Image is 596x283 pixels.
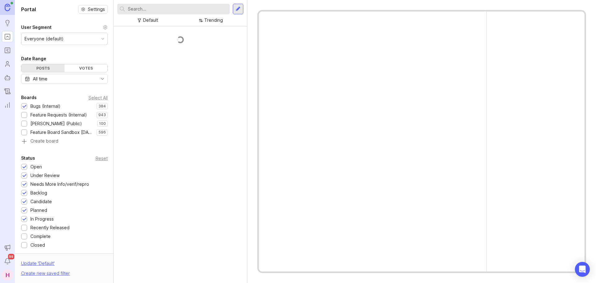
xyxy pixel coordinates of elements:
button: Notifications [2,256,13,267]
a: Reporting [2,99,13,111]
a: Changelog [2,86,13,97]
div: Trending [204,17,223,24]
span: Settings [88,6,105,12]
div: User Segment [21,24,52,31]
div: Posts [21,64,65,72]
div: Date Range [21,55,46,62]
input: Search... [128,6,227,12]
p: 384 [98,104,106,109]
div: Boards [21,94,37,101]
div: Status [21,154,35,162]
div: Needs More Info/verif/repro [30,181,89,188]
div: Feature Board Sandbox [DATE] [30,129,93,136]
img: Canny Home [5,4,10,11]
button: Announcements [2,242,13,253]
div: [PERSON_NAME] (Public) [30,120,82,127]
a: Portal [2,31,13,42]
div: Backlog [30,189,47,196]
div: Votes [65,64,108,72]
div: All time [33,75,47,82]
div: Feature Requests (Internal) [30,112,87,118]
div: Open [30,163,42,170]
h1: Portal [21,6,36,13]
svg: toggle icon [97,76,107,81]
a: Roadmaps [2,45,13,56]
div: Create new saved filter [21,270,70,277]
span: 99 [8,254,14,259]
div: Open Intercom Messenger [575,262,590,277]
div: Bugs (Internal) [30,103,61,110]
div: Update ' Default ' [21,260,55,270]
a: Users [2,58,13,70]
div: Everyone (default) [25,35,64,42]
a: Ideas [2,17,13,29]
div: Complete [30,233,51,240]
div: Default [143,17,158,24]
div: Under Review [30,172,60,179]
div: Planned [30,207,47,214]
p: 596 [98,130,106,135]
div: Reset [96,157,108,160]
div: Select All [88,96,108,99]
a: Create board [21,139,108,144]
div: Closed [30,242,45,249]
button: H [2,269,13,281]
div: Recently Released [30,224,70,231]
a: Autopilot [2,72,13,83]
div: Candidate [30,198,52,205]
p: 100 [99,121,106,126]
button: Settings [78,5,108,14]
div: In Progress [30,216,54,222]
p: 943 [98,112,106,117]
